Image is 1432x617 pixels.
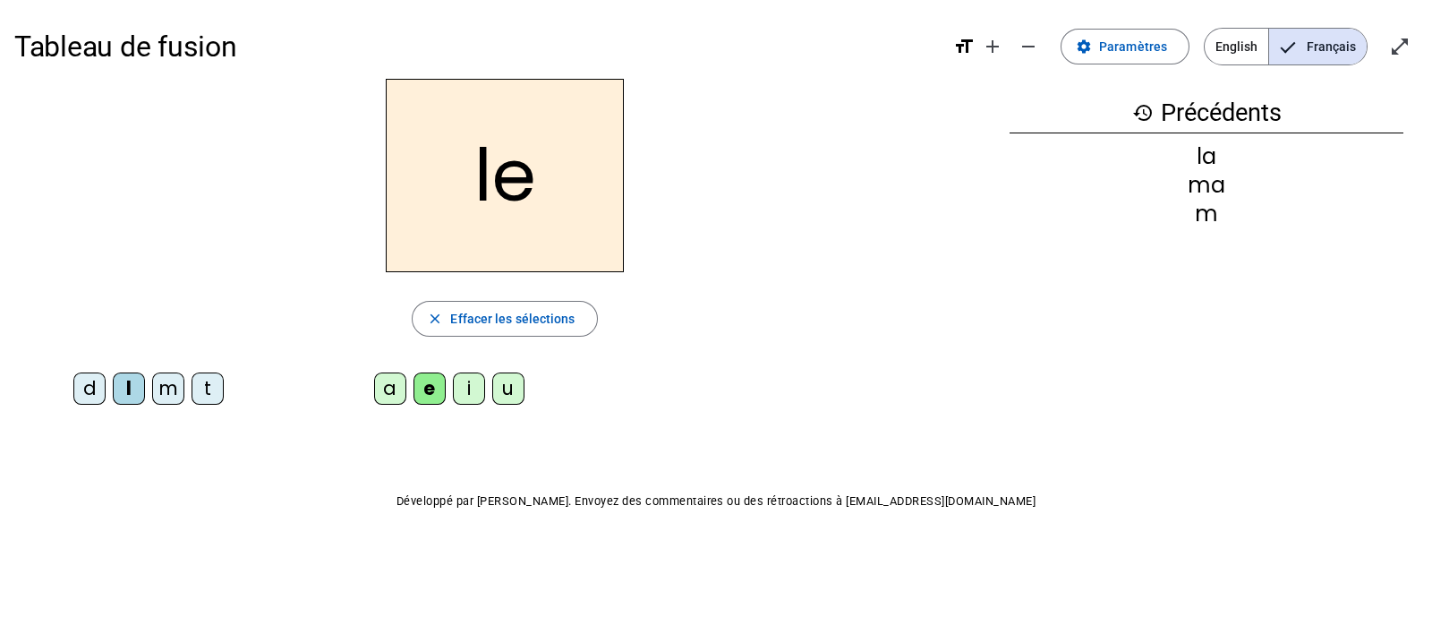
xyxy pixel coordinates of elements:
[975,29,1010,64] button: Augmenter la taille de la police
[982,36,1003,57] mat-icon: add
[1389,36,1411,57] mat-icon: open_in_full
[1132,102,1154,124] mat-icon: history
[453,373,485,405] div: i
[192,373,224,405] div: t
[1205,29,1268,64] span: English
[1010,29,1046,64] button: Diminuer la taille de la police
[1204,28,1368,65] mat-button-toggle-group: Language selection
[1269,29,1367,64] span: Français
[413,373,446,405] div: e
[450,308,575,330] span: Effacer les sélections
[113,373,145,405] div: l
[953,36,975,57] mat-icon: format_size
[492,373,524,405] div: u
[1076,39,1092,55] mat-icon: settings
[1018,36,1039,57] mat-icon: remove
[1010,93,1403,133] h3: Précédents
[1061,29,1189,64] button: Paramètres
[14,18,939,75] h1: Tableau de fusion
[1010,146,1403,167] div: la
[14,491,1418,512] p: Développé par [PERSON_NAME]. Envoyez des commentaires ou des rétroactions à [EMAIL_ADDRESS][DOMAI...
[427,311,443,327] mat-icon: close
[374,373,406,405] div: a
[1382,29,1418,64] button: Entrer en plein écran
[1010,175,1403,196] div: ma
[1010,203,1403,225] div: m
[412,301,597,337] button: Effacer les sélections
[152,373,184,405] div: m
[386,79,624,272] h2: le
[1099,36,1167,57] span: Paramètres
[73,373,106,405] div: d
